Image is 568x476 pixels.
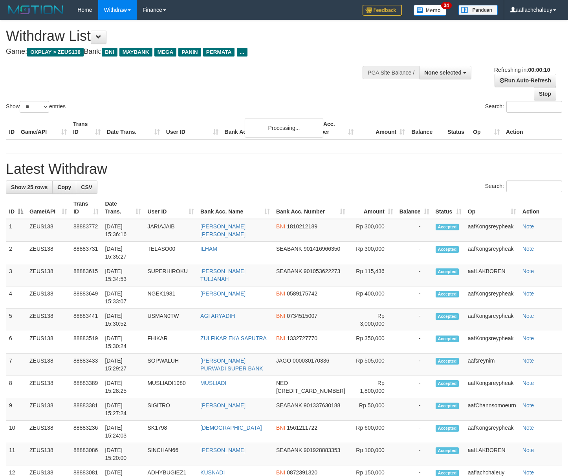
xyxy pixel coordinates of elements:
[396,197,432,219] th: Balance: activate to sort column ascending
[348,376,396,398] td: Rp 1,800,000
[396,354,432,376] td: -
[200,425,262,431] a: [DEMOGRAPHIC_DATA]
[465,286,519,309] td: aafKongsreypheak
[396,376,432,398] td: -
[348,264,396,286] td: Rp 115,436
[102,48,117,57] span: BNI
[304,268,340,274] span: Copy 901053622273 to clipboard
[6,309,26,331] td: 5
[348,219,396,242] td: Rp 300,000
[27,48,84,57] span: OXPLAY > ZEUS138
[495,74,556,87] a: Run Auto-Refresh
[26,264,70,286] td: ZEUS138
[432,197,465,219] th: Status: activate to sort column ascending
[414,5,447,16] img: Button%20Memo.svg
[465,421,519,443] td: aafKongsreypheak
[26,309,70,331] td: ZEUS138
[485,181,562,192] label: Search:
[102,286,144,309] td: [DATE] 15:33:07
[70,242,102,264] td: 88883731
[276,290,285,297] span: BNI
[494,67,550,73] span: Refreshing in:
[6,48,371,56] h4: Game: Bank:
[276,246,302,252] span: SEABANK
[144,197,197,219] th: User ID: activate to sort column ascending
[522,223,534,230] a: Note
[465,376,519,398] td: aafKongsreypheak
[436,313,459,320] span: Accepted
[200,246,217,252] a: ILHAM
[26,376,70,398] td: ZEUS138
[276,335,285,341] span: BNI
[70,376,102,398] td: 88883389
[304,402,340,409] span: Copy 901337630188 to clipboard
[465,264,519,286] td: aafLAKBOREN
[363,5,402,16] img: Feedback.jpg
[200,223,246,237] a: [PERSON_NAME] [PERSON_NAME]
[144,264,197,286] td: SUPERHIROKU
[519,197,562,219] th: Action
[436,224,459,230] span: Accepted
[144,219,197,242] td: JARIAJAIB
[465,331,519,354] td: aafKongsreypheak
[178,48,201,57] span: PANIN
[237,48,247,57] span: ...
[396,398,432,421] td: -
[357,117,408,139] th: Amount
[363,66,419,79] div: PGA Site Balance /
[144,376,197,398] td: MUSLIADI1980
[144,421,197,443] td: SK1798
[276,447,302,453] span: SEABANK
[52,181,76,194] a: Copy
[470,117,503,139] th: Op
[444,117,470,139] th: Status
[304,447,340,453] span: Copy 901928883353 to clipboard
[6,101,66,113] label: Show entries
[506,101,562,113] input: Search:
[102,443,144,465] td: [DATE] 15:20:00
[396,264,432,286] td: -
[81,184,92,190] span: CSV
[465,443,519,465] td: aafLAKBOREN
[276,223,285,230] span: BNI
[348,398,396,421] td: Rp 50,000
[276,380,288,386] span: NEO
[348,286,396,309] td: Rp 400,000
[200,290,246,297] a: [PERSON_NAME]
[144,309,197,331] td: USMAN0TW
[144,242,197,264] td: TELASO00
[26,286,70,309] td: ZEUS138
[200,380,226,386] a: MUSLIADI
[76,181,97,194] a: CSV
[276,469,285,476] span: BNI
[465,242,519,264] td: aafKongsreypheak
[70,421,102,443] td: 88883236
[102,197,144,219] th: Date Trans.: activate to sort column ascending
[287,290,317,297] span: Copy 0589175742 to clipboard
[436,380,459,387] span: Accepted
[70,197,102,219] th: Trans ID: activate to sort column ascending
[436,291,459,297] span: Accepted
[419,66,471,79] button: None selected
[522,290,534,297] a: Note
[348,421,396,443] td: Rp 600,000
[200,447,246,453] a: [PERSON_NAME]
[287,313,317,319] span: Copy 0734515007 to clipboard
[26,197,70,219] th: Game/API: activate to sort column ascending
[522,357,534,364] a: Note
[102,398,144,421] td: [DATE] 15:27:24
[528,67,550,73] strong: 00:00:10
[154,48,177,57] span: MEGA
[18,117,70,139] th: Game/API
[20,101,49,113] select: Showentries
[348,443,396,465] td: Rp 100,000
[200,313,235,319] a: AGI ARYADIH
[102,264,144,286] td: [DATE] 15:34:53
[6,264,26,286] td: 3
[102,421,144,443] td: [DATE] 15:24:03
[26,354,70,376] td: ZEUS138
[6,117,18,139] th: ID
[144,398,197,421] td: SIGITRO
[305,117,357,139] th: Bank Acc. Number
[70,117,104,139] th: Trans ID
